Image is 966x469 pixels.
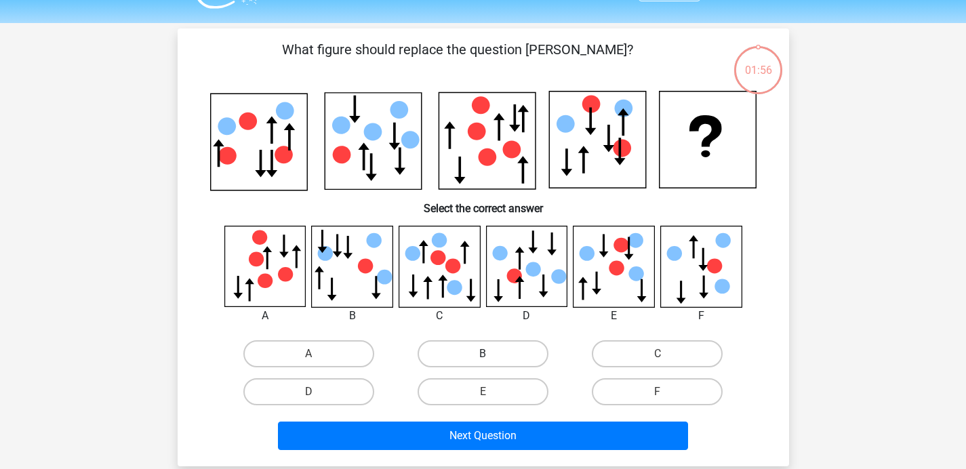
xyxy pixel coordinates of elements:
div: A [214,308,317,324]
div: B [301,308,403,324]
label: D [243,378,374,405]
div: C [388,308,491,324]
label: B [418,340,548,367]
label: A [243,340,374,367]
p: What figure should replace the question [PERSON_NAME]? [199,39,717,80]
div: D [476,308,578,324]
h6: Select the correct answer [199,191,767,215]
button: Next Question [278,422,688,450]
div: 01:56 [733,45,784,79]
label: C [592,340,723,367]
div: F [650,308,752,324]
div: E [563,308,665,324]
label: E [418,378,548,405]
label: F [592,378,723,405]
